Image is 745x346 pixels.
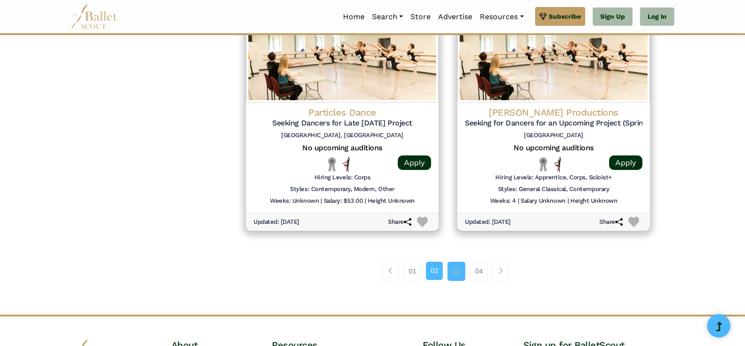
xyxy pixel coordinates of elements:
h6: Share [388,218,411,226]
a: Advertise [434,7,476,27]
a: Store [407,7,434,27]
a: Sign Up [593,7,633,26]
h5: No upcoming auditions [253,143,431,153]
a: Home [339,7,368,27]
h6: Hiring Levels: Corps [314,174,370,182]
h6: Weeks: Unknown [270,197,319,205]
img: Local [537,157,549,171]
h6: Height Unknown [570,197,617,205]
img: Logo [457,9,650,103]
img: gem.svg [539,11,547,22]
h6: Updated: [DATE] [253,218,299,226]
a: Search [368,7,407,27]
a: 02 [426,262,443,280]
h6: Weeks: 4 [490,197,516,205]
img: Heart [628,217,639,228]
h5: No upcoming auditions [465,143,642,153]
a: 04 [470,262,488,280]
span: Subscribe [549,11,581,22]
h6: Salary: $53.00 [324,197,363,205]
h6: Hiring Levels: Apprentice, Corps, Soloist+ [495,174,612,182]
a: Resources [476,7,527,27]
h4: [PERSON_NAME] Productions [465,106,642,118]
h6: | [320,197,322,205]
img: Logo [246,9,439,103]
h5: Seeking Dancers for Late [DATE] Project [253,118,431,128]
a: Apply [398,155,431,170]
h6: | [365,197,366,205]
nav: Page navigation example [382,262,514,280]
h6: | [567,197,569,205]
h6: Styles: General Classical, Contemporary [498,185,609,193]
img: All [554,157,561,172]
img: Heart [417,217,428,228]
h6: Styles: Contemporary, Modern, Other [290,185,394,193]
a: Log In [640,7,674,26]
h5: Seeking for Dancers for an Upcoming Project (Spring 2025) [465,118,642,128]
h6: Height Unknown [368,197,415,205]
h4: Particles Dance [253,106,431,118]
img: Local [326,157,338,171]
a: Subscribe [535,7,585,26]
img: All [343,157,350,172]
a: Apply [609,155,642,170]
h6: [GEOGRAPHIC_DATA], [GEOGRAPHIC_DATA] [253,132,431,140]
h6: Updated: [DATE] [465,218,511,226]
h6: Salary Unknown [521,197,565,205]
a: 01 [403,262,421,280]
a: 03 [447,262,465,280]
h6: Share [599,218,623,226]
h6: [GEOGRAPHIC_DATA] [465,132,642,140]
h6: | [518,197,519,205]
